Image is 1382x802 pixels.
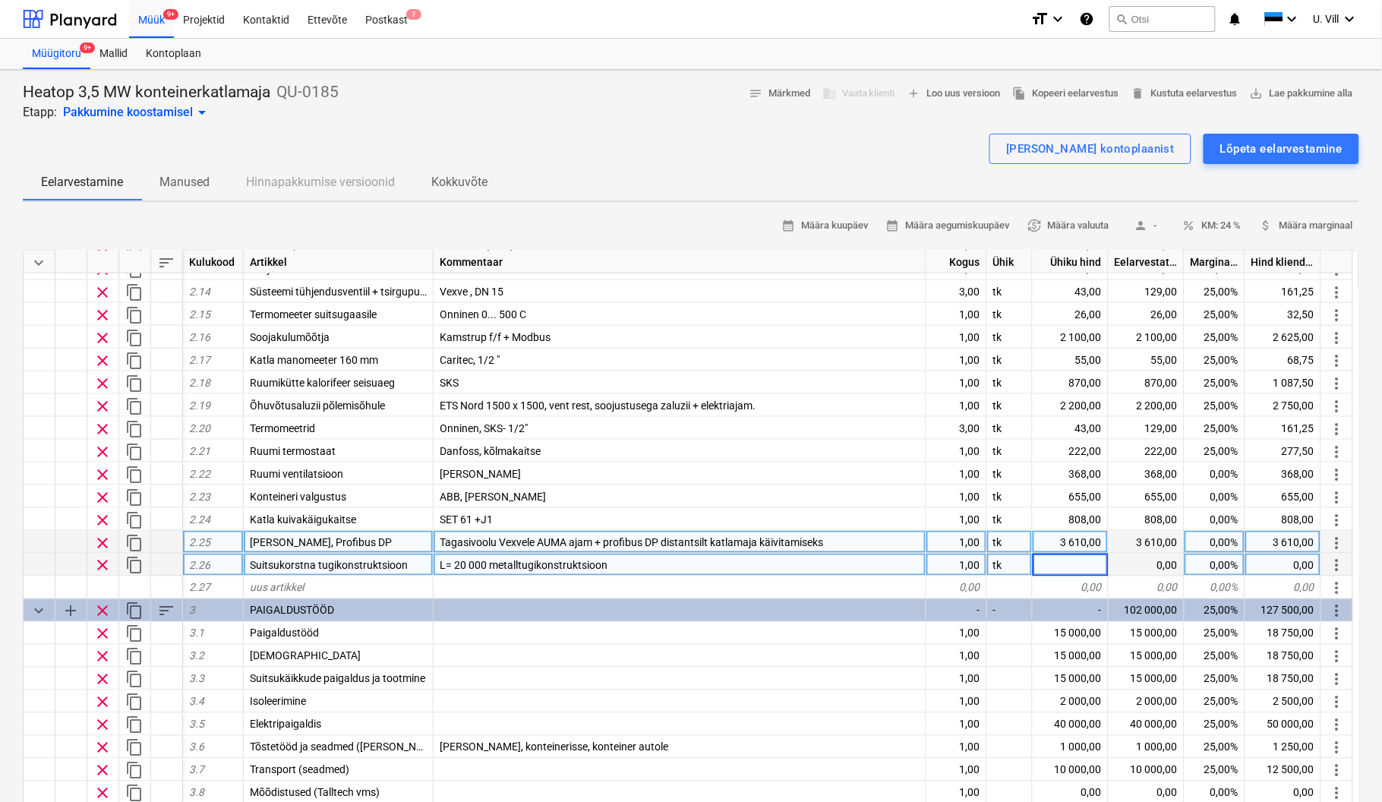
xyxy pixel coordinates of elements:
div: 3,00 [926,417,987,440]
div: 3 610,00 [1109,531,1185,554]
div: 1,00 [926,463,987,485]
span: save_alt [1250,87,1264,100]
div: Hind kliendile [1245,251,1321,273]
div: 25,00% [1185,690,1245,713]
iframe: Chat Widget [1306,729,1382,802]
span: attach_money [1260,219,1273,232]
div: 1 000,00 [1033,736,1109,759]
div: tk [987,463,1033,485]
div: Ühiku hind [1033,251,1109,273]
span: Dubleeri rida [125,260,144,279]
span: Eemalda rida [93,534,112,552]
span: Rohkem toiminguid [1328,625,1346,643]
div: 55,00 [1033,349,1109,371]
span: Dubleeri rida [125,693,144,712]
div: 25,00% [1185,622,1245,645]
span: 2.18 [189,377,210,389]
div: 50 000,00 [1245,713,1321,736]
div: 25,00% [1185,417,1245,440]
div: 26,00 [1033,303,1109,326]
span: 2.13 [189,263,210,275]
span: Rohkem toiminguid [1328,397,1346,415]
div: 655,00 [1109,485,1185,508]
div: 18 750,00 [1245,645,1321,668]
span: Rohkem toiminguid [1328,466,1346,484]
div: 68,75 [1245,349,1321,371]
button: Määra kuupäev [775,214,874,238]
i: keyboard_arrow_down [1049,10,1067,28]
span: Dubleeri rida [125,762,144,780]
div: 1,00 [926,371,987,394]
div: 1,00 [926,303,987,326]
div: Marginaal, % [1185,251,1245,273]
span: Rohkem toiminguid [1328,648,1346,666]
span: Dubleeri rida [125,716,144,734]
span: Dubleeri rida [125,397,144,415]
span: Eemalda rida [93,648,112,666]
div: Artikkel [244,251,434,273]
button: - [1122,214,1170,238]
div: 0,00 [1109,554,1185,576]
div: 870,00 [1033,371,1109,394]
div: 2 200,00 [1033,394,1109,417]
span: arrow_drop_down [193,103,211,122]
div: 25,00% [1185,645,1245,668]
div: 25,00% [1185,394,1245,417]
button: Otsi [1109,6,1216,32]
span: Eemalda rida [93,260,112,279]
span: Eemalda rida [93,374,112,393]
span: Kamstrup f/f + Modbus [440,331,551,343]
span: Eemalda rida [93,329,112,347]
button: Kopeeri eelarvestus [1007,82,1125,106]
div: 1,00 [926,508,987,531]
span: 2.14 [189,286,210,298]
span: 2.15 [189,308,210,320]
span: Dubleeri rida [125,671,144,689]
span: Rohkem toiminguid [1328,488,1346,507]
div: 25,00% [1185,440,1245,463]
div: 40 000,00 [1109,713,1185,736]
span: Rohkem toiminguid [1328,534,1346,552]
button: KM: 24 % [1176,214,1248,238]
div: 808,00 [1109,508,1185,531]
button: Kustuta eelarvestus [1125,82,1244,106]
span: Rohkem toiminguid [1328,511,1346,529]
span: 9+ [163,9,178,20]
span: Eemalda rida [93,671,112,689]
span: Eemalda rida [93,625,112,643]
div: 655,00 [1245,485,1321,508]
div: 2 750,00 [1245,394,1321,417]
div: 0,00% [1185,485,1245,508]
div: Kogus [926,251,987,273]
span: Rohkem toiminguid [1328,283,1346,302]
span: Rohkem toiminguid [1328,352,1346,370]
span: Dubleeri kategooriat [125,602,144,620]
span: file_copy [1013,87,1027,100]
div: 25,00% [1185,736,1245,759]
div: 102 000,00 [1109,599,1185,622]
div: 2 100,00 [1033,326,1109,349]
span: Eemalda rida [93,557,112,575]
div: tk [987,326,1033,349]
div: 368,00 [1033,463,1109,485]
div: 18 750,00 [1245,668,1321,690]
span: currency_exchange [1028,219,1042,232]
div: [PERSON_NAME] kontoplaanist [1006,139,1175,159]
span: person [1134,219,1148,232]
span: Märkmed [749,85,810,103]
div: 25,00% [1185,371,1245,394]
div: 368,00 [1245,463,1321,485]
span: Eemalda rida [93,693,112,712]
span: Määra valuuta [1028,217,1109,235]
div: Müügitoru [23,39,90,69]
span: Sorteeri read kategooriasiseselt [157,602,175,620]
button: Lae pakkumine alla [1244,82,1359,106]
span: Rohkem toiminguid [1328,260,1346,279]
span: Eemalda rida [93,762,112,780]
span: Lisa reale alamkategooria [62,602,80,620]
span: Dubleeri rida [125,352,144,370]
span: Eemalda rida [93,306,112,324]
span: Kustuta eelarvestus [1131,85,1238,103]
div: 10 000,00 [1033,759,1109,781]
span: Tühjendusventiil katlale [250,263,359,275]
